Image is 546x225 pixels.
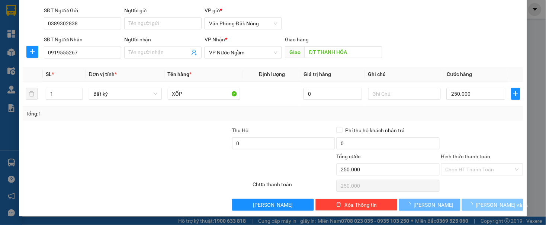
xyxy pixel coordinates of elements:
span: Thu Hộ [232,127,249,133]
div: SĐT Người Gửi [44,6,121,15]
span: Đơn vị tính [89,71,117,77]
span: plus [512,91,520,97]
span: Văn Phòng Đăk Nông [209,18,277,29]
span: Phí thu hộ khách nhận trả [343,126,408,134]
span: Tên hàng [168,71,192,77]
span: loading [406,202,414,207]
span: delete [336,202,341,208]
input: 0 [303,88,362,100]
span: [PERSON_NAME] và In [476,201,528,209]
span: user-add [191,50,197,56]
button: delete [26,88,38,100]
h1: Giao dọc đường [39,53,137,105]
label: Hình thức thanh toán [441,153,491,159]
input: Dọc đường [305,46,382,58]
span: VP Nước Ngầm [209,47,277,58]
span: VP Nhận [205,37,225,42]
span: Giá trị hàng [303,71,331,77]
button: [PERSON_NAME] [399,199,460,211]
span: Bất kỳ [93,88,157,99]
span: Định lượng [259,71,285,77]
input: VD: Bàn, Ghế [168,88,241,100]
span: Giao [285,46,305,58]
b: Nhà xe Thiên Trung [30,6,67,51]
div: Tổng: 1 [26,110,211,118]
h2: ENDN6HF8 [4,53,60,66]
span: Giao hàng [285,37,309,42]
span: [PERSON_NAME] [414,201,454,209]
div: Chưa thanh toán [252,180,336,193]
span: plus [27,49,38,55]
img: logo.jpg [4,11,26,48]
div: Người nhận [124,35,202,44]
input: Ghi Chú [368,88,441,100]
span: SL [46,71,52,77]
button: plus [26,46,38,58]
b: [DOMAIN_NAME] [99,6,180,18]
button: [PERSON_NAME] [232,199,314,211]
div: SĐT Người Nhận [44,35,121,44]
button: [PERSON_NAME] và In [462,199,523,211]
span: [PERSON_NAME] [253,201,293,209]
div: Người gửi [124,6,202,15]
div: VP gửi [205,6,282,15]
span: Cước hàng [447,71,472,77]
th: Ghi chú [365,67,444,82]
span: Xóa Thông tin [344,201,377,209]
button: plus [511,88,520,100]
button: deleteXóa Thông tin [315,199,398,211]
span: loading [468,202,476,207]
span: Tổng cước [337,153,361,159]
